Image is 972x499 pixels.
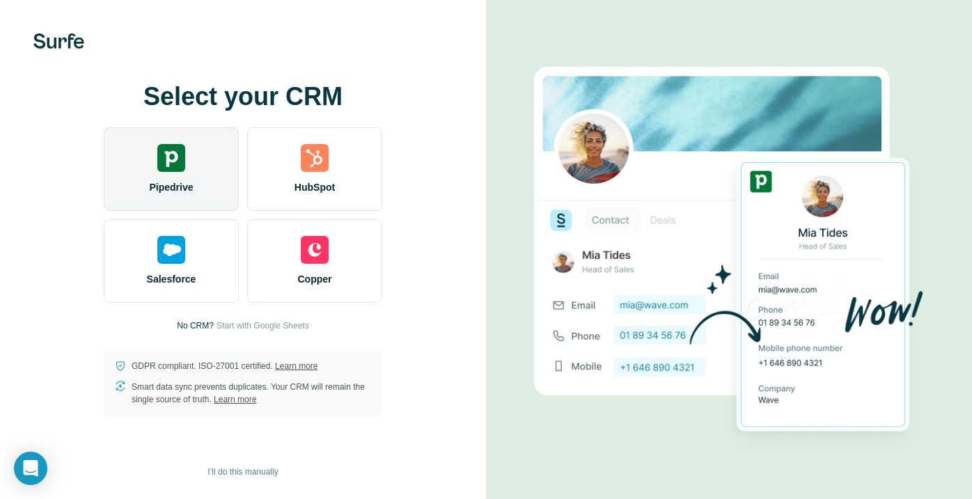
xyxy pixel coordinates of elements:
h1: Select your CRM [104,83,382,111]
p: No CRM? [177,319,214,332]
span: Pipedrive [149,180,193,194]
div: Open Intercom Messenger [14,452,47,485]
img: salesforce's logo [157,236,185,264]
img: pipedrive's logo [157,144,185,172]
span: Copper [298,272,332,286]
p: GDPR compliant. ISO-27001 certified. [132,360,318,372]
span: I’ll do this manually [207,466,278,478]
img: PIPEDRIVE image [534,43,924,457]
a: Learn more [275,361,318,371]
p: Smart data sync prevents duplicates. Your CRM will remain the single source of truth. [132,381,371,406]
span: HubSpot [295,180,335,194]
button: I’ll do this manually [198,461,288,482]
button: Start with Google Sheets [217,319,309,332]
span: Salesforce [147,272,196,286]
a: Learn more [214,395,256,404]
img: hubspot's logo [301,144,329,172]
img: copper's logo [301,236,329,264]
img: Surfe's logo [33,33,84,49]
